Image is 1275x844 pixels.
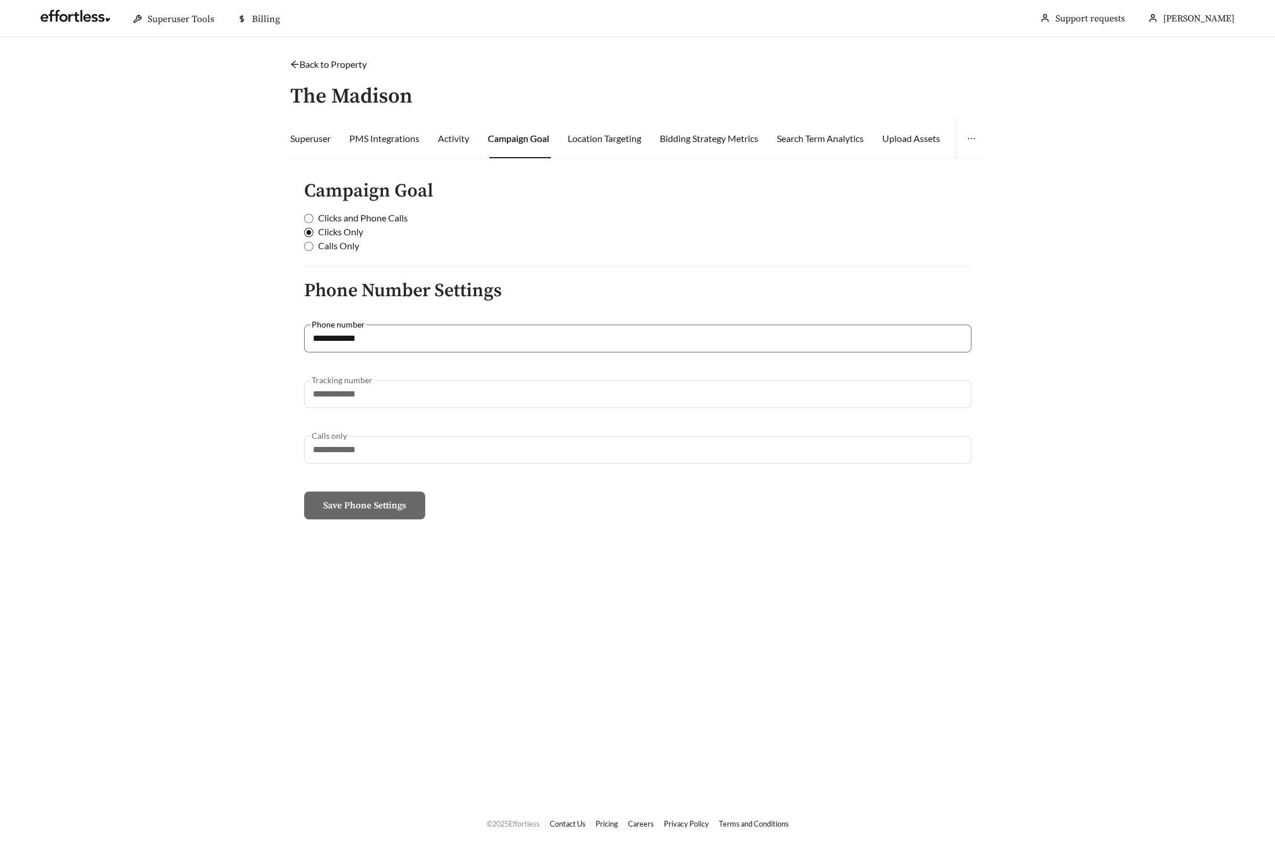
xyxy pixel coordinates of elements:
div: Upload Assets [882,132,940,145]
span: Clicks and Phone Calls [313,211,412,225]
button: Save Phone Settings [304,492,425,519]
div: Location Targeting [568,132,641,145]
a: Careers [628,819,654,828]
span: Superuser Tools [148,13,214,25]
span: arrow-left [290,60,299,69]
div: Search Term Analytics [777,132,864,145]
h4: Campaign Goal [304,181,971,202]
h3: The Madison [290,85,412,108]
div: Activity [438,132,469,145]
span: ellipsis [967,134,976,143]
div: Campaign Goal [488,132,549,145]
div: Bidding Strategy Metrics [660,132,758,145]
button: ellipsis [958,119,985,158]
span: Calls Only [313,239,364,253]
a: Terms and Conditions [719,819,789,828]
a: arrow-leftBack to Property [290,59,367,70]
div: PMS Integrations [349,132,419,145]
h4: Phone Number Settings [304,281,971,301]
span: [PERSON_NAME] [1163,13,1234,24]
a: Pricing [596,819,618,828]
a: Privacy Policy [664,819,709,828]
a: Support requests [1055,13,1125,24]
div: Superuser [290,132,331,145]
span: © 2025 Effortless [487,819,540,828]
span: Billing [252,13,280,25]
span: Clicks Only [313,225,368,239]
a: Contact Us [550,819,586,828]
